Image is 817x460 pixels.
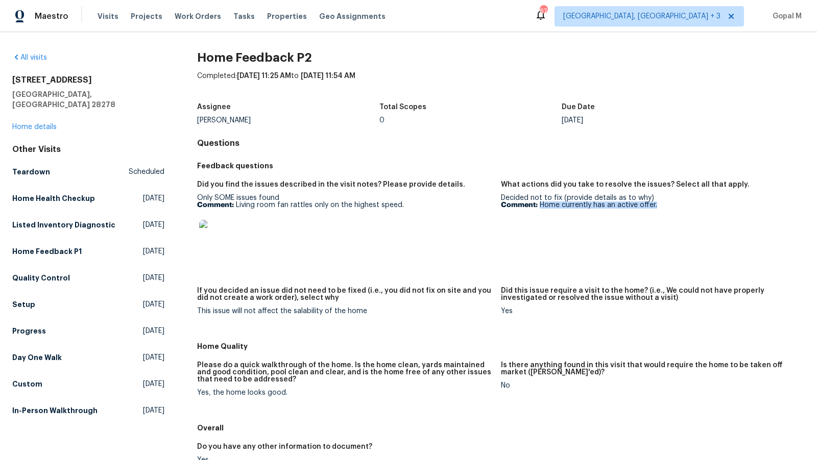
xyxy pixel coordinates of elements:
[12,75,164,85] h2: [STREET_ADDRESS]
[12,348,164,367] a: Day One Walk[DATE]
[12,401,164,420] a: In-Person Walkthrough[DATE]
[301,72,355,80] span: [DATE] 11:54 AM
[563,11,720,21] span: [GEOGRAPHIC_DATA], [GEOGRAPHIC_DATA] + 3
[501,308,797,315] div: Yes
[143,220,164,230] span: [DATE]
[197,138,805,148] h4: Questions
[197,308,493,315] div: This issue will not affect the salability of the home
[12,269,164,287] a: Quality Control[DATE]
[143,299,164,310] span: [DATE]
[143,405,164,416] span: [DATE]
[197,443,372,450] h5: Do you have any other information to document?
[12,193,95,203] h5: Home Health Checkup
[143,379,164,389] span: [DATE]
[129,167,164,177] span: Scheduled
[501,201,797,209] p: Home currently has an active offer.
[12,54,47,61] a: All visits
[12,242,164,261] a: Home Feedback P1[DATE]
[35,11,68,21] span: Maestro
[768,11,802,21] span: Gopal M
[197,201,493,209] p: Living room fan rattles only on the highest speed.
[501,194,797,209] div: Decided not to fix (provide details as to why)
[143,193,164,203] span: [DATE]
[12,352,62,363] h5: Day One Walk
[197,341,805,351] h5: Home Quality
[319,11,386,21] span: Geo Assignments
[12,375,164,393] a: Custom[DATE]
[12,144,164,155] div: Other Visits
[233,13,255,20] span: Tasks
[12,189,164,208] a: Home Health Checkup[DATE]
[12,405,98,416] h5: In-Person Walkthrough
[379,117,562,124] div: 0
[197,423,805,433] h5: Overall
[143,326,164,336] span: [DATE]
[12,163,164,181] a: TeardownScheduled
[197,117,379,124] div: [PERSON_NAME]
[12,322,164,340] a: Progress[DATE]
[98,11,118,21] span: Visits
[131,11,162,21] span: Projects
[501,362,797,376] h5: Is there anything found in this visit that would require the home to be taken off market ([PERSON...
[12,326,46,336] h5: Progress
[197,287,493,301] h5: If you decided an issue did not need to be fixed (i.e., you did not fix on site and you did not c...
[12,123,57,131] a: Home details
[12,273,70,283] h5: Quality Control
[12,216,164,234] a: Listed Inventory Diagnostic[DATE]
[501,287,797,301] h5: Did this issue require a visit to the home? (i.e., We could not have properly investigated or res...
[12,89,164,110] h5: [GEOGRAPHIC_DATA], [GEOGRAPHIC_DATA] 28278
[501,382,797,389] div: No
[197,194,493,259] div: Only SOME issues found
[175,11,221,21] span: Work Orders
[562,117,744,124] div: [DATE]
[197,389,493,396] div: Yes, the home looks good.
[197,161,805,171] h5: Feedback questions
[197,201,234,209] b: Comment:
[540,6,547,16] div: 67
[12,295,164,314] a: Setup[DATE]
[501,181,750,188] h5: What actions did you take to resolve the issues? Select all that apply.
[12,379,42,389] h5: Custom
[197,53,805,63] h2: Home Feedback P2
[12,220,115,230] h5: Listed Inventory Diagnostic
[237,72,291,80] span: [DATE] 11:25 AM
[12,246,82,257] h5: Home Feedback P1
[197,362,493,383] h5: Please do a quick walkthrough of the home. Is the home clean, yards maintained and good condition...
[12,299,35,310] h5: Setup
[143,246,164,257] span: [DATE]
[379,104,426,111] h5: Total Scopes
[12,167,50,177] h5: Teardown
[267,11,307,21] span: Properties
[143,352,164,363] span: [DATE]
[197,71,805,97] div: Completed: to
[562,104,595,111] h5: Due Date
[197,104,231,111] h5: Assignee
[143,273,164,283] span: [DATE]
[197,181,465,188] h5: Did you find the issues described in the visit notes? Please provide details.
[501,201,538,209] b: Comment:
